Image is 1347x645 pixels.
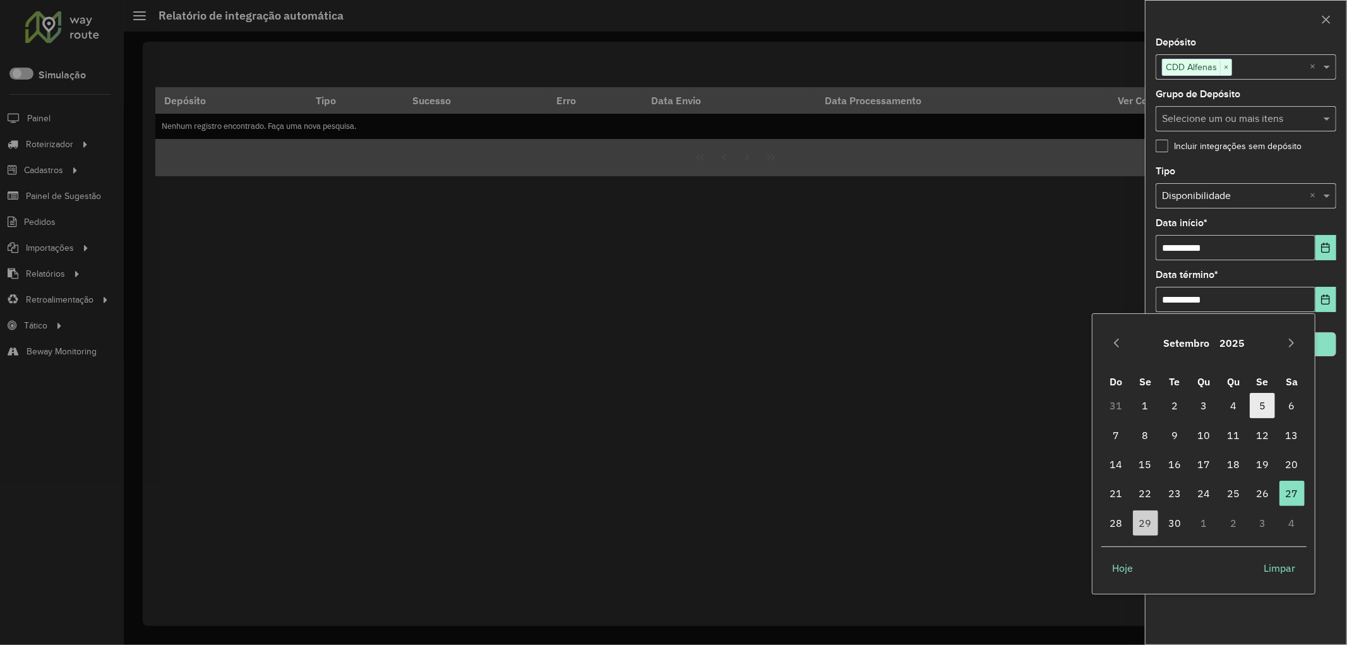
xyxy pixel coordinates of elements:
[1221,481,1246,506] span: 25
[1277,509,1306,538] td: 4
[1101,391,1130,420] td: 31
[1162,481,1187,506] span: 23
[1101,479,1130,508] td: 21
[1160,450,1189,479] td: 16
[1101,555,1144,581] button: Hoje
[1162,423,1187,448] span: 9
[1131,420,1160,449] td: 8
[1221,452,1246,477] span: 18
[1156,215,1207,231] label: Data início
[1248,479,1277,508] td: 26
[1219,420,1248,449] td: 11
[1250,423,1275,448] span: 12
[1131,479,1160,508] td: 22
[1219,450,1248,479] td: 18
[1277,479,1306,508] td: 27
[1103,510,1128,536] span: 28
[1227,375,1240,388] span: Qu
[1250,481,1275,506] span: 26
[1103,481,1128,506] span: 21
[1279,393,1305,418] span: 6
[1160,420,1189,449] td: 9
[1191,423,1216,448] span: 10
[1189,509,1218,538] td: 1
[1189,420,1218,449] td: 10
[1191,452,1216,477] span: 17
[1277,420,1306,449] td: 13
[1133,452,1158,477] span: 15
[1277,450,1306,479] td: 20
[1162,452,1187,477] span: 16
[1162,393,1187,418] span: 2
[1133,481,1158,506] span: 22
[1281,333,1302,353] button: Next Month
[1219,479,1248,508] td: 25
[1101,509,1130,538] td: 28
[1110,375,1122,388] span: Do
[1221,423,1246,448] span: 11
[1133,393,1158,418] span: 1
[1248,509,1277,538] td: 3
[1160,479,1189,508] td: 23
[1112,560,1133,576] span: Hoje
[1163,59,1220,75] span: CDD Alfenas
[1310,59,1320,75] span: Clear all
[1250,393,1275,418] span: 5
[1214,328,1250,358] button: Choose Year
[1156,35,1196,50] label: Depósito
[1139,375,1151,388] span: Se
[1279,452,1305,477] span: 20
[1248,391,1277,420] td: 5
[1189,479,1218,508] td: 24
[1156,140,1302,153] label: Incluir integrações sem depósito
[1133,423,1158,448] span: 8
[1277,391,1306,420] td: 6
[1131,450,1160,479] td: 15
[1158,328,1214,358] button: Choose Month
[1220,60,1231,75] span: ×
[1286,375,1298,388] span: Sa
[1133,510,1158,536] span: 29
[1156,164,1175,179] label: Tipo
[1315,287,1336,312] button: Choose Date
[1254,555,1307,581] button: Limpar
[1279,423,1305,448] span: 13
[1219,509,1248,538] td: 2
[1221,393,1246,418] span: 4
[1191,393,1216,418] span: 3
[1191,481,1216,506] span: 24
[1250,452,1275,477] span: 19
[1101,420,1130,449] td: 7
[1248,450,1277,479] td: 19
[1189,391,1218,420] td: 3
[1279,481,1305,506] span: 27
[1310,188,1320,203] span: Clear all
[1248,420,1277,449] td: 12
[1160,391,1189,420] td: 2
[1162,510,1187,536] span: 30
[1101,450,1130,479] td: 14
[1170,375,1180,388] span: Te
[1092,313,1315,594] div: Choose Date
[1219,391,1248,420] td: 4
[1131,391,1160,420] td: 1
[1103,423,1128,448] span: 7
[1103,452,1128,477] span: 14
[1315,235,1336,260] button: Choose Date
[1197,375,1210,388] span: Qu
[1106,333,1127,353] button: Previous Month
[1189,450,1218,479] td: 17
[1131,509,1160,538] td: 29
[1156,87,1240,102] label: Grupo de Depósito
[1264,560,1296,576] span: Limpar
[1257,375,1269,388] span: Se
[1156,267,1218,282] label: Data término
[1160,509,1189,538] td: 30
